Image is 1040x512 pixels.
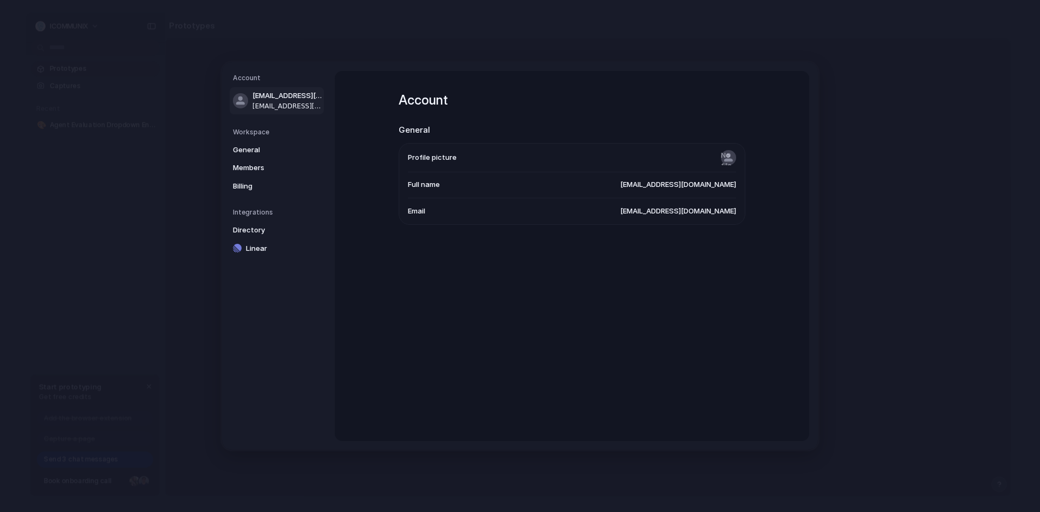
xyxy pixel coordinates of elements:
h5: Account [233,73,324,83]
a: Members [230,159,324,177]
span: Directory [233,225,302,236]
span: Full name [408,179,440,190]
a: General [230,141,324,159]
h1: Account [399,90,745,110]
span: Members [233,163,302,173]
span: [EMAIL_ADDRESS][DOMAIN_NAME] [620,179,736,190]
span: Profile picture [408,152,457,163]
span: [EMAIL_ADDRESS][DOMAIN_NAME] [620,206,736,217]
h5: Integrations [233,208,324,217]
span: Email [408,206,425,217]
span: [EMAIL_ADDRESS][DOMAIN_NAME] [252,101,322,111]
a: Directory [230,222,324,239]
h5: Workspace [233,127,324,137]
a: Linear [230,240,324,257]
a: [EMAIL_ADDRESS][DOMAIN_NAME][EMAIL_ADDRESS][DOMAIN_NAME] [230,87,324,114]
span: Billing [233,181,302,192]
span: General [233,145,302,155]
span: Linear [246,243,315,254]
span: [EMAIL_ADDRESS][DOMAIN_NAME] [252,90,322,101]
a: Billing [230,178,324,195]
h2: General [399,124,745,137]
